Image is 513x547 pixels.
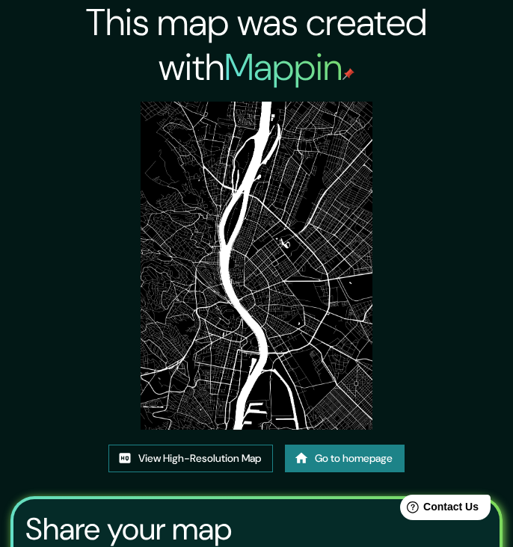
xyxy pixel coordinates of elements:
h2: Mappin [224,43,354,92]
a: Go to homepage [285,445,405,472]
img: mappin-pin [342,68,354,80]
img: created-map [141,102,373,430]
h3: Share your map [25,511,232,547]
iframe: Help widget launcher [380,489,497,531]
a: View High-Resolution Map [108,445,273,472]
